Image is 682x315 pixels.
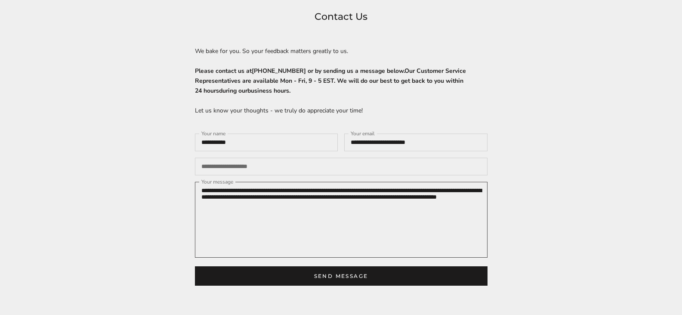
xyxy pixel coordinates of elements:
[219,87,247,95] span: during our
[195,158,488,175] input: Your phone (optional)
[34,9,648,25] h1: Contact Us
[195,106,488,115] p: Let us know your thoughts - we truly do appreciate your time!
[195,182,488,258] textarea: Your message
[344,134,488,151] input: Your email
[195,67,466,95] span: Our Customer Service Representatives are available Mon - Fri, 9 - 5 EST. We will do our best to g...
[195,67,466,95] strong: Please contact us at
[195,134,338,151] input: Your name
[195,266,488,286] button: Send message
[252,67,404,75] span: [PHONE_NUMBER] or by sending us a message below.
[195,46,488,56] p: We bake for you. So your feedback matters greatly to us.
[247,87,290,95] span: business hours.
